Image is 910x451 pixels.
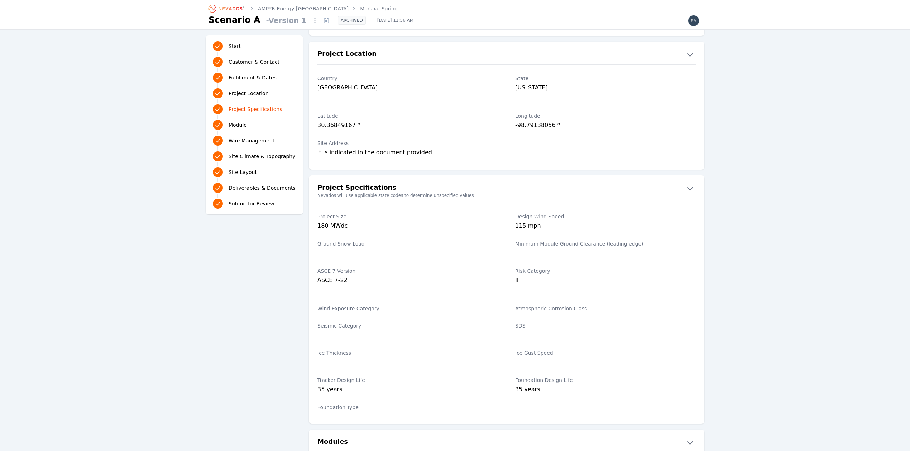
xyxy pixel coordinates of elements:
img: paul.mcmillan@nevados.solar [688,15,699,26]
div: [GEOGRAPHIC_DATA] [317,83,498,92]
small: Nevados will use applicable state codes to determine unspecified values [309,193,704,198]
span: Submit for Review [229,200,274,207]
div: II [515,276,696,285]
label: Wind Exposure Category [317,305,498,312]
h2: Project Location [317,49,377,60]
label: Foundation Design Life [515,377,696,384]
div: 35 years [515,385,696,395]
button: Project Location [309,49,704,60]
a: Marshal Spring [360,5,398,12]
div: it is indicated in the document provided [317,148,498,158]
span: - Version 1 [263,15,309,25]
label: Ice Gust Speed [515,349,696,357]
span: Start [229,43,241,50]
label: Country [317,75,498,82]
label: Minimum Module Ground Clearance (leading edge) [515,240,696,247]
span: Deliverables & Documents [229,184,296,191]
label: Longitude [515,112,696,120]
span: Wire Management [229,137,274,144]
label: Latitude [317,112,498,120]
label: Project Size [317,213,498,220]
label: Ground Snow Load [317,240,498,247]
div: 35 years [317,385,498,395]
div: 180 MWdc [317,222,498,232]
label: Seismic Category [317,322,498,329]
label: Foundation Type [317,404,498,411]
button: Project Specifications [309,183,704,194]
span: Module [229,121,247,128]
label: ASCE 7 Version [317,267,498,275]
label: Tracker Design Life [317,377,498,384]
a: AMPYR Energy [GEOGRAPHIC_DATA] [258,5,349,12]
label: Design Wind Speed [515,213,696,220]
label: Site Address [317,140,498,147]
button: Modules [309,437,704,448]
div: [US_STATE] [515,83,696,92]
div: ASCE 7-22 [317,276,498,285]
h2: Project Specifications [317,183,396,194]
nav: Progress [213,40,296,210]
label: Risk Category [515,267,696,275]
h1: Scenario A [209,14,260,26]
span: Site Layout [229,169,257,176]
label: Atmospheric Corrosion Class [515,305,696,312]
nav: Breadcrumb [209,3,398,14]
span: Project Location [229,90,269,97]
h2: Modules [317,437,348,448]
div: -98.79138056 º [515,121,696,131]
div: ARCHIVED [338,16,366,25]
label: Ice Thickness [317,349,498,357]
span: Site Climate & Topography [229,153,295,160]
label: SDS [515,322,696,329]
div: 30.36849167 º [317,121,498,131]
div: 115 mph [515,222,696,232]
span: Fulfillment & Dates [229,74,277,81]
label: State [515,75,696,82]
span: [DATE] 11:56 AM [372,18,419,23]
span: Project Specifications [229,106,282,113]
span: Customer & Contact [229,58,279,66]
